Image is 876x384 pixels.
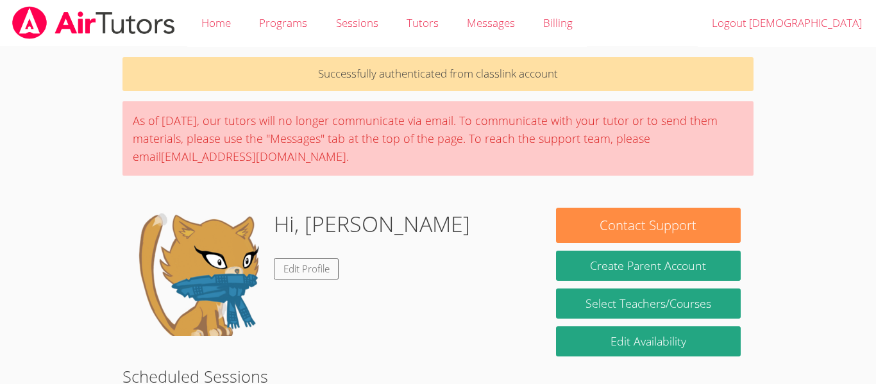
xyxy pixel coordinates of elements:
[274,258,339,280] a: Edit Profile
[556,208,741,243] button: Contact Support
[122,101,754,176] div: As of [DATE], our tutors will no longer communicate via email. To communicate with your tutor or ...
[274,208,470,240] h1: Hi, [PERSON_NAME]
[556,288,741,319] a: Select Teachers/Courses
[467,15,515,30] span: Messages
[556,251,741,281] button: Create Parent Account
[122,57,754,91] p: Successfully authenticated from classlink account
[556,326,741,356] a: Edit Availability
[135,208,264,336] img: default.png
[11,6,176,39] img: airtutors_banner-c4298cdbf04f3fff15de1276eac7730deb9818008684d7c2e4769d2f7ddbe033.png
